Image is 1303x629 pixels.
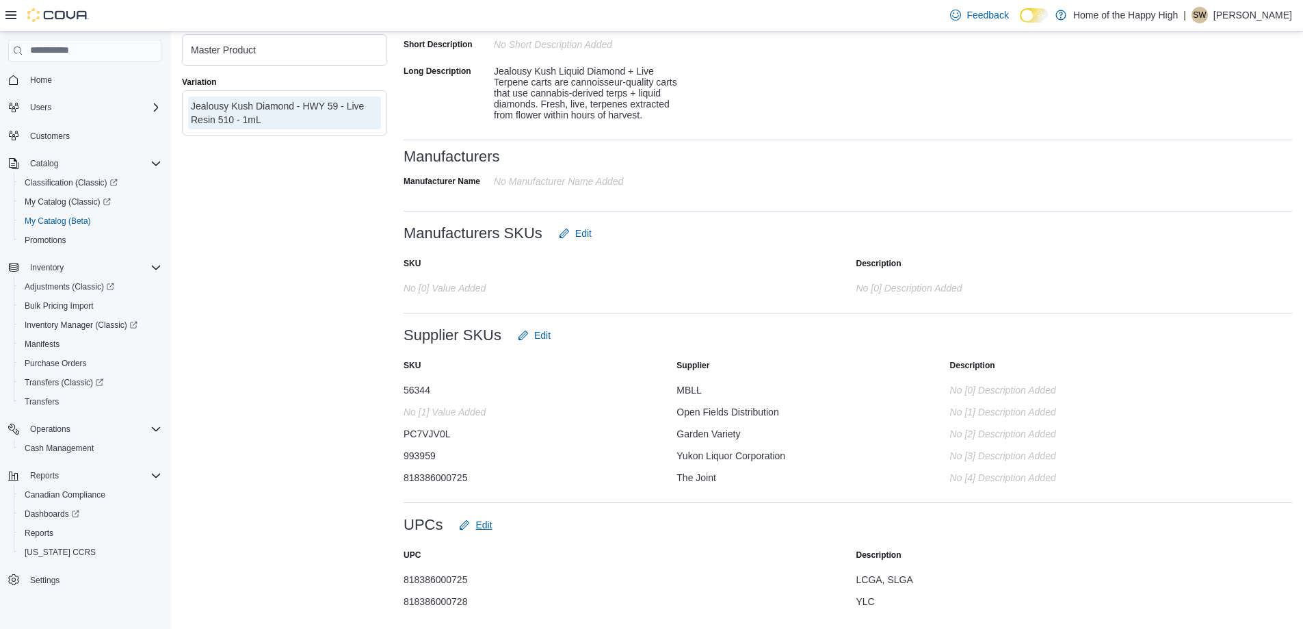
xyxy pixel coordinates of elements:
button: Operations [3,420,167,439]
label: Description [856,550,901,561]
div: 818386000728 [404,591,677,607]
span: My Catalog (Classic) [19,194,161,210]
span: Manifests [25,339,60,350]
button: [US_STATE] CCRS [14,543,167,562]
span: [US_STATE] CCRS [25,547,96,558]
a: Classification (Classic) [19,175,123,191]
span: Reports [25,528,53,539]
div: Master Product [191,43,378,57]
a: Adjustments (Classic) [19,279,120,295]
a: Purchase Orders [19,355,92,372]
button: My Catalog (Beta) [14,211,167,231]
button: Catalog [3,154,167,173]
div: YLC [856,591,1130,607]
span: My Catalog (Beta) [19,213,161,229]
span: Users [25,99,161,116]
span: Customers [25,127,161,144]
span: Canadian Compliance [19,487,161,503]
div: No [0] description added [856,277,1130,294]
div: No [0] value added [404,277,677,294]
div: No [2] description added [950,423,1224,439]
span: Operations [25,421,161,437]
span: Edit [575,227,592,240]
span: My Catalog (Beta) [25,216,91,227]
button: Home [3,70,167,90]
a: Classification (Classic) [14,173,167,192]
a: Promotions [19,232,72,248]
a: Canadian Compliance [19,487,111,503]
p: Home of the Happy High [1073,7,1178,23]
a: Bulk Pricing Import [19,298,99,314]
a: My Catalog (Classic) [14,192,167,211]
label: Long Description [404,66,471,77]
span: Purchase Orders [19,355,161,372]
div: Open Fields Distribution [676,401,933,418]
div: LCGA, SLGA [856,569,1130,585]
button: Inventory [25,259,69,276]
input: Dark Mode [1020,8,1049,23]
span: Transfers [19,394,161,410]
button: Add row [1240,379,1256,396]
a: Adjustments (Classic) [14,277,167,296]
a: Cash Management [19,440,99,457]
div: No [4] description added [950,467,1224,483]
button: Add row [1240,423,1256,439]
span: Transfers [25,396,59,407]
button: Purchase Orders [14,354,167,373]
button: Users [25,99,57,116]
button: Edit [453,511,497,539]
span: Promotions [25,235,66,246]
div: PC7VJV0L [404,423,660,439]
a: Feedback [945,1,1014,29]
span: Washington CCRS [19,544,161,561]
h3: Manufacturers SKUs [404,225,542,242]
h3: Manufacturers [404,149,500,165]
button: Edit [512,322,556,349]
label: Description [856,258,901,269]
span: Classification (Classic) [25,177,118,188]
a: My Catalog (Beta) [19,213,96,229]
span: SW [1193,7,1206,23]
div: Jealousy Kush Diamond - HWY 59 - Live Resin 510 - 1mL [191,99,378,127]
span: Purchase Orders [25,358,87,369]
span: Users [30,102,51,113]
button: Promotions [14,231,167,250]
a: Dashboards [19,506,85,522]
span: Inventory Manager (Classic) [25,320,137,331]
button: Catalog [25,155,64,172]
a: Customers [25,128,75,144]
a: Transfers [19,394,64,410]
div: No [0] description added [950,379,1224,396]
button: Reports [3,466,167,485]
div: MBLL [676,379,933,396]
button: Users [3,98,167,117]
p: | [1183,7,1186,23]
div: No [1] value added [404,401,660,418]
span: Transfers (Classic) [25,377,103,388]
span: My Catalog (Classic) [25,196,111,207]
button: Reports [25,467,64,484]
img: Cova [27,8,89,22]
div: Jealousy Kush Liquid Diamond + Live Terpene carts are cannoisseur-quality carts that use cannabis... [494,60,677,120]
span: Inventory Manager (Classic) [19,317,161,333]
a: Settings [25,572,65,589]
span: Promotions [19,232,161,248]
button: Add row [1240,401,1256,418]
a: Home [25,72,57,88]
span: Customers [30,131,70,142]
span: Bulk Pricing Import [25,300,94,311]
button: Add row [1240,467,1256,483]
span: Feedback [966,8,1008,22]
a: [US_STATE] CCRS [19,544,101,561]
div: 993959 [404,445,660,461]
h3: UPCs [404,517,443,533]
button: Cash Management [14,439,167,458]
label: Short Description [404,39,473,50]
div: The Joint [676,467,933,483]
span: Home [30,75,52,86]
a: Transfers (Classic) [14,373,167,392]
a: Reports [19,525,59,541]
span: Edit [475,518,492,532]
button: Operations [25,421,76,437]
